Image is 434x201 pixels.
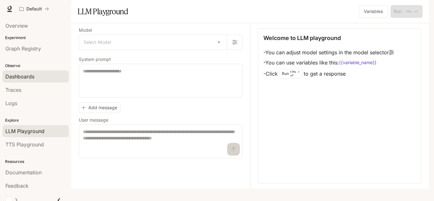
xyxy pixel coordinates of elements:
p: Welcome to LLM playground [263,34,341,42]
p: System prompt [79,57,111,62]
p: CTRL + [290,70,300,74]
div: Run [279,69,302,78]
code: {{variable_name}} [339,59,376,66]
button: Variables [359,5,388,18]
li: - You can use variables like this: [263,57,394,68]
button: Add message [79,103,120,113]
button: All workspaces [17,3,52,15]
li: - You can adjust model settings in the model selector [263,47,394,57]
li: - Click to get a response [263,68,394,80]
p: User message [79,118,108,122]
h1: LLM Playground [78,5,128,18]
p: Model [79,28,92,32]
p: ⏎ [290,70,300,77]
span: Select Model [84,39,111,45]
div: Select Model [79,35,227,50]
p: Default [26,6,42,12]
